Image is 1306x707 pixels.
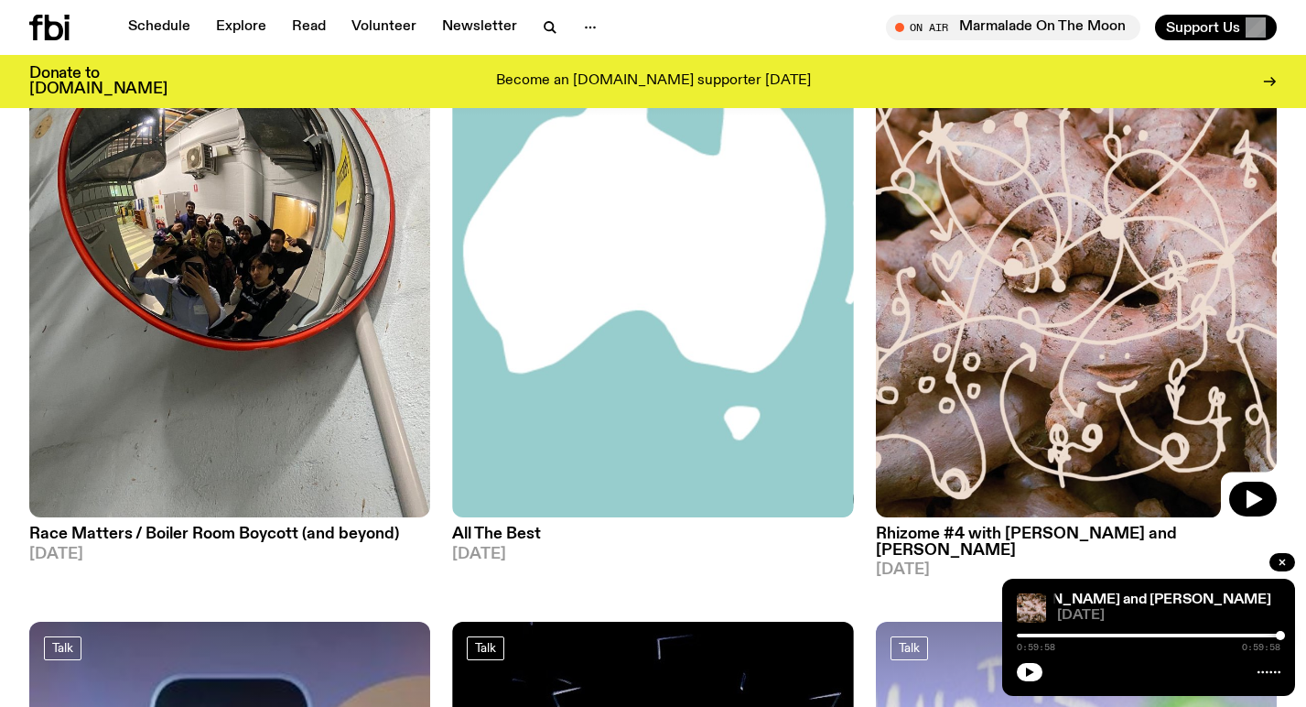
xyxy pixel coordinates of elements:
a: Talk [467,636,504,660]
button: Support Us [1155,15,1277,40]
a: Explore [205,15,277,40]
h3: Race Matters / Boiler Room Boycott (and beyond) [29,527,430,542]
a: Read [281,15,337,40]
a: Talk [890,636,928,660]
h3: Rhizome #4 with [PERSON_NAME] and [PERSON_NAME] [876,527,1277,558]
a: Race Matters / Boiler Room Boycott (and beyond)[DATE] [29,517,430,561]
span: [DATE] [452,547,853,562]
span: Support Us [1166,19,1240,36]
span: Talk [899,641,920,655]
span: Talk [475,641,496,655]
a: All The Best[DATE] [452,517,853,561]
p: Become an [DOMAIN_NAME] supporter [DATE] [496,73,811,90]
h3: Donate to [DOMAIN_NAME] [29,66,167,97]
h3: All The Best [452,527,853,542]
button: On AirMarmalade On The Moon [886,15,1140,40]
a: Schedule [117,15,201,40]
span: [DATE] [1057,609,1280,623]
span: 0:59:58 [1242,643,1280,652]
a: Newsletter [431,15,528,40]
a: Talk [44,636,81,660]
a: Rhizome #4 with [PERSON_NAME] and [PERSON_NAME] [885,593,1271,607]
span: [DATE] [29,547,430,562]
span: 0:59:58 [1017,643,1055,652]
span: [DATE] [876,562,1277,578]
img: A close up picture of a bunch of ginger roots. Yellow squiggles with arrows, hearts and dots are ... [1017,593,1046,623]
a: Volunteer [340,15,427,40]
span: Talk [52,641,73,655]
a: Rhizome #4 with [PERSON_NAME] and [PERSON_NAME][DATE] [876,517,1277,577]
